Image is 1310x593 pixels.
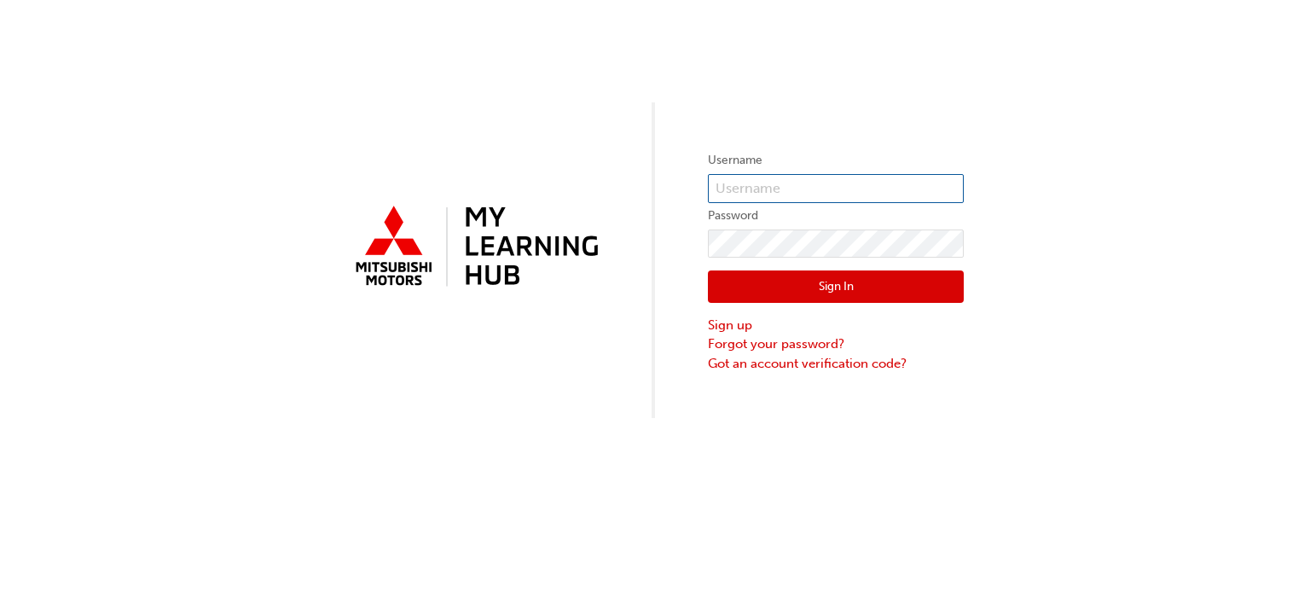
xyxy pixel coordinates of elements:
a: Sign up [708,316,964,335]
button: Sign In [708,270,964,303]
img: mmal [346,199,602,296]
a: Forgot your password? [708,334,964,354]
a: Got an account verification code? [708,354,964,374]
label: Username [708,150,964,171]
input: Username [708,174,964,203]
label: Password [708,206,964,226]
